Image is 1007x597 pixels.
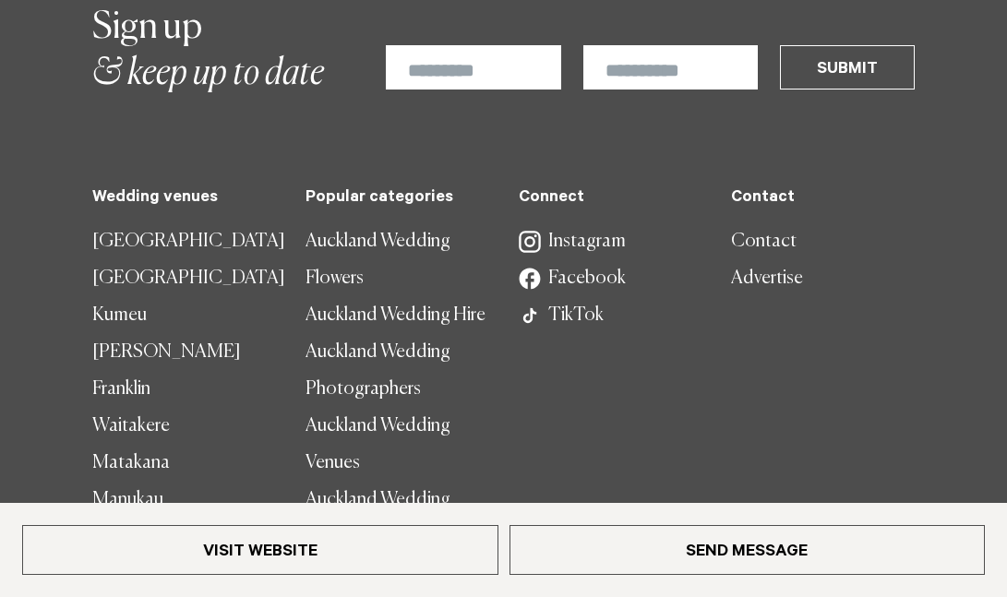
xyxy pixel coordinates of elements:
h5: Wedding venues [92,189,276,209]
a: TikTok [519,297,702,334]
h5: Popular categories [306,189,489,209]
a: Kumeu [92,297,285,334]
a: Auckland Wedding Photographers [306,334,489,408]
a: [GEOGRAPHIC_DATA] [92,260,285,297]
a: Auckland Wedding Videographers [306,482,489,555]
a: Waitakere [92,408,285,445]
a: Auckland Wedding Venues [306,408,489,482]
a: Visit Website [22,525,498,575]
a: [GEOGRAPHIC_DATA] [92,223,285,260]
a: Auckland Wedding Flowers [306,223,489,297]
h5: Contact [731,189,915,209]
a: Send Message [509,525,986,575]
button: Submit [780,45,915,90]
a: Matakana [92,445,285,482]
h5: Connect [519,189,702,209]
span: Sign up [92,9,202,46]
a: Advertise [731,260,915,297]
a: Auckland Wedding Hire [306,297,489,334]
a: [PERSON_NAME] [92,334,285,371]
a: Facebook [519,260,702,297]
h2: & keep up to date [92,5,324,97]
a: Instagram [519,223,702,260]
a: Franklin [92,371,285,408]
a: Contact [731,223,915,260]
a: Manukau [92,482,285,519]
